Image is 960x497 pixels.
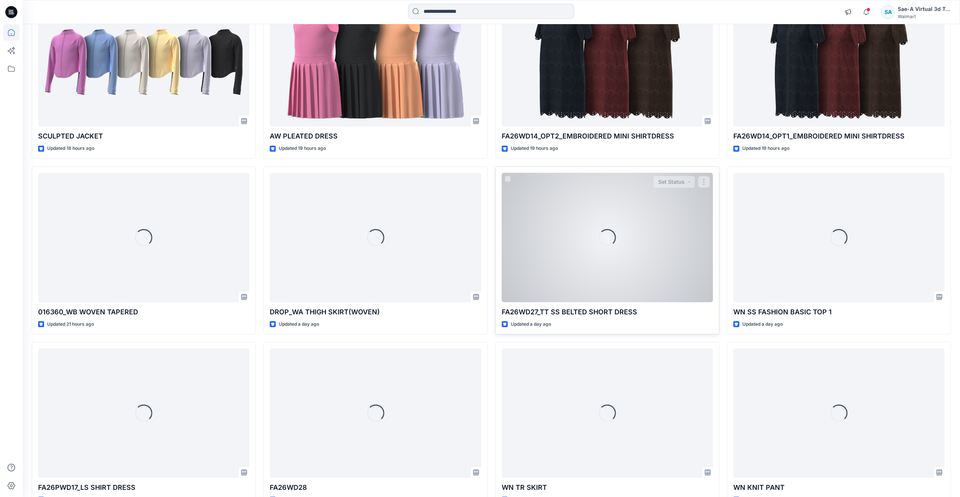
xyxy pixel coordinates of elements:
[898,14,951,19] div: Walmart
[270,307,481,317] p: DROP_WA THIGH SKIRT(WOVEN)
[511,145,558,152] p: Updated 19 hours ago
[47,320,94,328] p: Updated 21 hours ago
[47,145,94,152] p: Updated 18 hours ago
[502,307,713,317] p: FA26WD27_TT SS BELTED SHORT DRESS
[270,482,481,493] p: FA26WD28
[742,320,783,328] p: Updated a day ago
[733,307,945,317] p: WN SS FASHION BASIC TOP 1
[502,131,713,142] p: FA26WD14_OPT2_EMBROIDERED MINI SHIRTDRESS
[733,131,945,142] p: FA26WD14_OPT1_EMBROIDERED MINI SHIRTDRESS
[38,131,249,142] p: SCULPTED JACKET
[279,145,326,152] p: Updated 19 hours ago
[511,320,551,328] p: Updated a day ago
[881,5,895,19] div: SA
[270,131,481,142] p: AW PLEATED DRESS
[38,482,249,493] p: FA26PWD17_LS SHIRT DRESS
[733,482,945,493] p: WN KNIT PANT
[279,320,319,328] p: Updated a day ago
[898,5,951,14] div: Sae-A Virtual 3d Team
[742,145,790,152] p: Updated 19 hours ago
[502,482,713,493] p: WN TR SKIRT
[38,307,249,317] p: 016360_WB WOVEN TAPERED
